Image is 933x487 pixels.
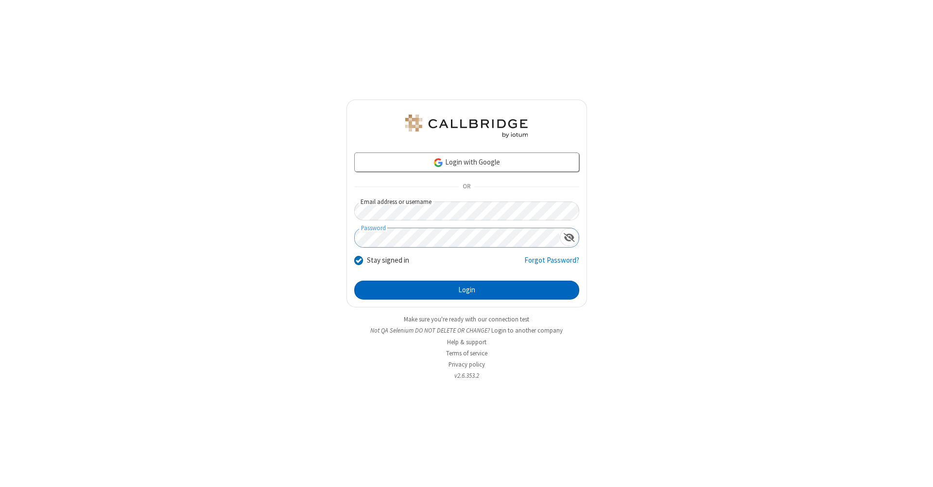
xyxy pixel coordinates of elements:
[354,152,579,172] a: Login with Google
[354,202,579,220] input: Email address or username
[491,326,563,335] button: Login to another company
[433,157,444,168] img: google-icon.png
[404,315,529,323] a: Make sure you're ready with our connection test
[446,349,487,357] a: Terms of service
[354,281,579,300] button: Login
[560,228,579,246] div: Show password
[459,180,474,194] span: OR
[447,338,486,346] a: Help & support
[524,255,579,273] a: Forgot Password?
[346,371,587,380] li: v2.6.353.2
[355,228,560,247] input: Password
[367,255,409,266] label: Stay signed in
[346,326,587,335] li: Not QA Selenium DO NOT DELETE OR CHANGE?
[403,115,530,138] img: QA Selenium DO NOT DELETE OR CHANGE
[449,360,485,369] a: Privacy policy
